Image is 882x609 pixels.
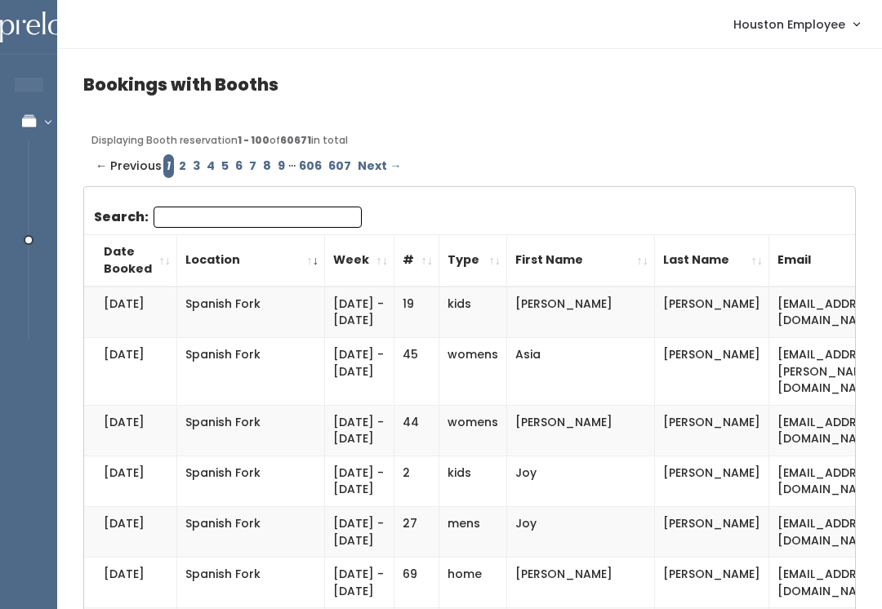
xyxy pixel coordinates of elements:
[203,154,218,178] a: Page 4
[394,405,439,456] td: 44
[325,456,394,506] td: [DATE] - [DATE]
[238,133,269,147] b: 1 - 100
[177,338,325,406] td: Spanish Fork
[260,154,274,178] a: Page 8
[507,287,655,338] td: [PERSON_NAME]
[154,207,362,228] input: Search:
[394,558,439,608] td: 69
[655,507,769,558] td: [PERSON_NAME]
[84,507,177,558] td: [DATE]
[91,154,848,178] div: Pagination
[280,133,311,147] b: 60671
[84,338,177,406] td: [DATE]
[354,154,404,178] a: Next →
[507,558,655,608] td: [PERSON_NAME]
[394,507,439,558] td: 27
[439,507,507,558] td: mens
[246,154,260,178] a: Page 7
[177,558,325,608] td: Spanish Fork
[439,234,507,287] th: Type: activate to sort column ascending
[439,405,507,456] td: womens
[439,558,507,608] td: home
[177,507,325,558] td: Spanish Fork
[296,154,325,178] a: Page 606
[655,558,769,608] td: [PERSON_NAME]
[394,287,439,338] td: 19
[439,456,507,506] td: kids
[733,16,845,33] span: Houston Employee
[394,234,439,287] th: #: activate to sort column ascending
[177,287,325,338] td: Spanish Fork
[717,7,875,42] a: Houston Employee
[288,154,296,178] span: …
[439,338,507,406] td: womens
[96,154,162,178] span: ← Previous
[163,154,174,178] em: Page 1
[325,154,354,178] a: Page 607
[232,154,246,178] a: Page 6
[507,507,655,558] td: Joy
[84,456,177,506] td: [DATE]
[91,133,848,148] div: Displaying Booth reservation of in total
[655,287,769,338] td: [PERSON_NAME]
[655,456,769,506] td: [PERSON_NAME]
[94,207,362,228] label: Search:
[507,405,655,456] td: [PERSON_NAME]
[655,234,769,287] th: Last Name: activate to sort column ascending
[325,558,394,608] td: [DATE] - [DATE]
[84,558,177,608] td: [DATE]
[176,154,189,178] a: Page 2
[655,405,769,456] td: [PERSON_NAME]
[439,287,507,338] td: kids
[325,338,394,406] td: [DATE] - [DATE]
[218,154,232,178] a: Page 5
[177,234,325,287] th: Location: activate to sort column ascending
[325,405,394,456] td: [DATE] - [DATE]
[394,456,439,506] td: 2
[325,507,394,558] td: [DATE] - [DATE]
[394,338,439,406] td: 45
[177,405,325,456] td: Spanish Fork
[507,456,655,506] td: Joy
[83,75,856,94] h4: Bookings with Booths
[84,234,177,287] th: Date Booked: activate to sort column ascending
[507,338,655,406] td: Asia
[655,338,769,406] td: [PERSON_NAME]
[507,234,655,287] th: First Name: activate to sort column ascending
[325,234,394,287] th: Week: activate to sort column ascending
[274,154,288,178] a: Page 9
[177,456,325,506] td: Spanish Fork
[84,405,177,456] td: [DATE]
[325,287,394,338] td: [DATE] - [DATE]
[84,287,177,338] td: [DATE]
[189,154,203,178] a: Page 3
